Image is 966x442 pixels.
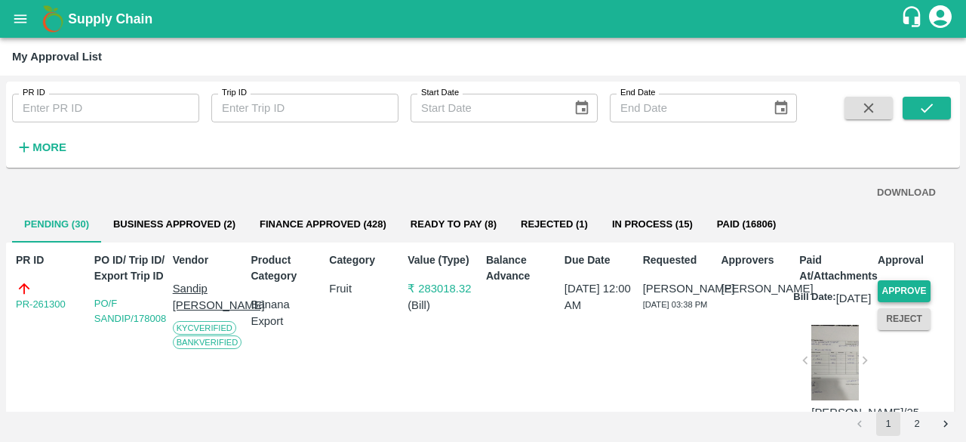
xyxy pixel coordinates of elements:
[222,87,247,99] label: Trip ID
[871,180,942,206] button: DOWNLOAD
[408,252,480,268] p: Value (Type)
[251,252,323,284] p: Product Category
[408,280,480,297] p: ₹ 283018.32
[705,206,789,243] button: Paid (16806)
[845,412,960,436] nav: pagination navigation
[12,134,70,160] button: More
[248,206,398,243] button: Finance Approved (428)
[836,290,872,307] p: [DATE]
[3,2,38,36] button: open drawer
[173,321,236,335] span: KYC Verified
[16,297,66,312] a: PR-261300
[643,280,715,297] p: [PERSON_NAME]
[905,412,929,436] button: Go to page 2
[900,5,927,32] div: customer-support
[173,280,245,314] p: Sandip [PERSON_NAME]
[329,252,401,268] p: Category
[421,87,459,99] label: Start Date
[94,298,166,324] a: PO/F SANDIP/178008
[793,290,835,307] p: Bill Date:
[12,206,101,243] button: Pending (30)
[16,252,88,268] p: PR ID
[38,4,68,34] img: logo
[398,206,509,243] button: Ready To Pay (8)
[643,300,708,309] span: [DATE] 03:38 PM
[565,252,637,268] p: Due Date
[568,94,596,122] button: Choose date
[101,206,248,243] button: Business Approved (2)
[68,11,152,26] b: Supply Chain
[411,94,561,122] input: Start Date
[934,412,958,436] button: Go to next page
[173,335,242,349] span: Bank Verified
[251,296,323,330] p: Banana Export
[173,252,245,268] p: Vendor
[767,94,795,122] button: Choose date
[721,280,793,297] p: [PERSON_NAME]
[329,280,401,297] p: Fruit
[211,94,398,122] input: Enter Trip ID
[486,252,558,284] p: Balance Advance
[12,94,199,122] input: Enter PR ID
[927,3,954,35] div: account of current user
[32,141,66,153] strong: More
[408,297,480,314] p: ( Bill )
[600,206,705,243] button: In Process (15)
[811,404,859,438] p: [PERSON_NAME]/25-26/149
[565,280,637,314] p: [DATE] 12:00 AM
[68,8,900,29] a: Supply Chain
[878,308,931,330] button: Reject
[721,252,793,268] p: Approvers
[643,252,715,268] p: Requested
[94,252,167,284] p: PO ID/ Trip ID/ Export Trip ID
[23,87,45,99] label: PR ID
[878,252,950,268] p: Approval
[509,206,600,243] button: Rejected (1)
[799,252,872,284] p: Paid At/Attachments
[876,412,900,436] button: page 1
[12,47,102,66] div: My Approval List
[878,280,931,302] button: Approve
[620,87,655,99] label: End Date
[610,94,761,122] input: End Date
